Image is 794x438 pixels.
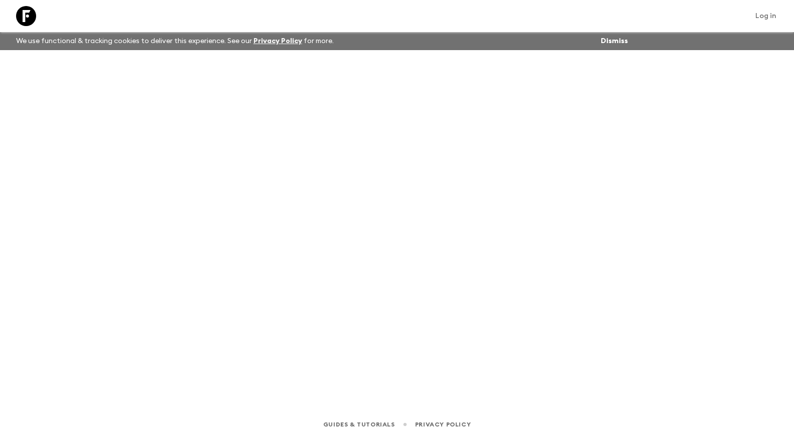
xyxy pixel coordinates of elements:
[323,419,395,430] a: Guides & Tutorials
[253,38,302,45] a: Privacy Policy
[598,34,630,48] button: Dismiss
[12,32,338,50] p: We use functional & tracking cookies to deliver this experience. See our for more.
[750,9,782,23] a: Log in
[415,419,471,430] a: Privacy Policy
